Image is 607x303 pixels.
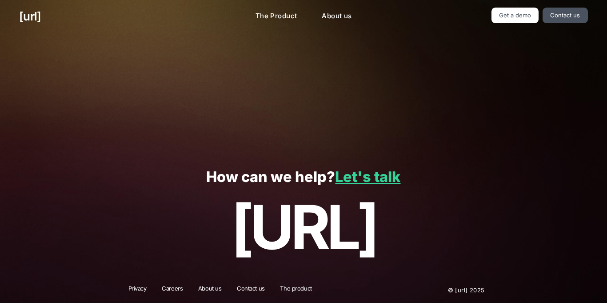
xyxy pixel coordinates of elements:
a: About us [315,8,359,25]
a: Contact us [231,284,271,296]
a: [URL] [19,8,41,25]
a: Contact us [543,8,588,23]
a: Get a demo [491,8,539,23]
p: [URL] [19,193,587,262]
a: Let's talk [335,168,400,186]
a: Careers [156,284,188,296]
a: About us [192,284,228,296]
a: The product [274,284,317,296]
a: Privacy [123,284,152,296]
p: © [URL] 2025 [394,284,485,296]
a: The Product [248,8,304,25]
p: How can we help? [19,169,587,186]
